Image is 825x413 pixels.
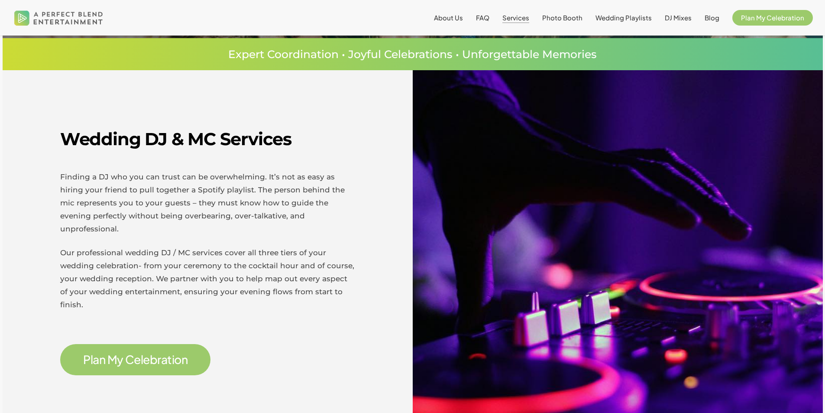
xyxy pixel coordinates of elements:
span: Services [502,13,529,22]
span: o [174,354,181,365]
span: l [141,354,143,365]
h2: Wedding DJ & MC Services [60,128,355,150]
a: Blog [705,14,719,21]
span: M [107,354,117,365]
span: Wedding Playlists [595,13,652,22]
p: Expert Coordination • Joyful Celebrations • Unforgettable Memories [81,49,744,60]
span: i [172,354,174,365]
a: Plan My Celebration [732,14,813,21]
a: Wedding Playlists [595,14,652,21]
span: b [150,354,157,365]
span: n [99,354,105,365]
span: l [91,354,93,365]
span: C [125,354,134,365]
span: Finding a DJ who you can trust can be overwhelming. It’s not as easy as hiring your friend to pul... [60,172,345,233]
img: A Perfect Blend Entertainment [12,3,105,32]
span: P [83,354,90,365]
a: Photo Booth [542,14,582,21]
span: FAQ [476,13,489,22]
span: DJ Mixes [665,13,692,22]
span: Photo Booth [542,13,582,22]
a: DJ Mixes [665,14,692,21]
span: t [167,354,171,365]
span: n [181,354,188,365]
span: About Us [434,13,463,22]
span: r [157,354,161,365]
span: a [93,354,99,365]
a: FAQ [476,14,489,21]
span: a [161,354,167,365]
a: Plan My Celebration [83,353,188,366]
span: e [143,354,149,365]
a: Services [502,14,529,21]
span: y [117,354,123,365]
span: e [134,354,140,365]
span: Blog [705,13,719,22]
a: About Us [434,14,463,21]
span: Plan My Celebration [741,13,804,22]
span: Our professional wedding DJ / MC services cover all three tiers of your wedding celebration- from... [60,248,354,309]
